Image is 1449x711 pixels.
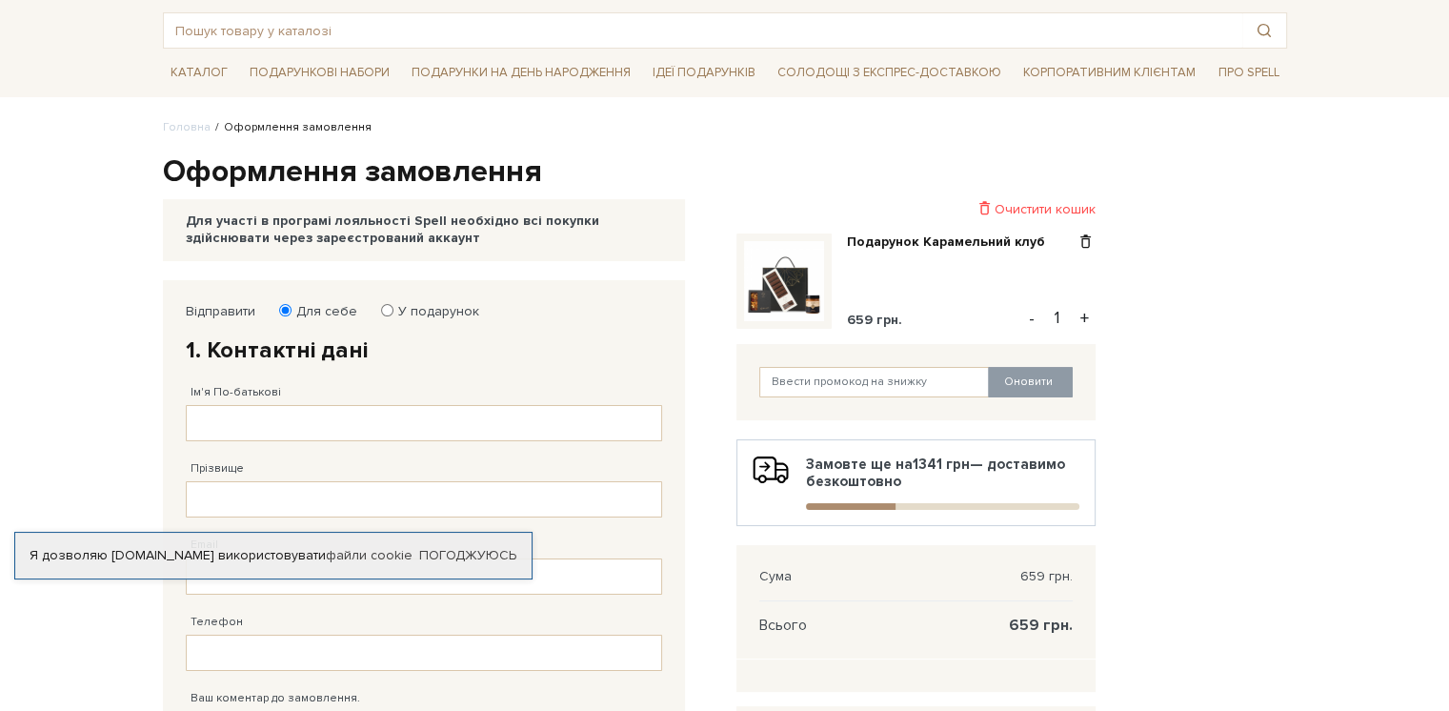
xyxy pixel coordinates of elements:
[163,58,235,88] a: Каталог
[1074,304,1096,333] button: +
[242,58,397,88] a: Подарункові набори
[404,58,638,88] a: Подарунки на День народження
[191,460,244,477] label: Прізвище
[1016,58,1203,88] a: Корпоративним клієнтам
[847,234,1059,251] a: Подарунок Карамельний клуб
[759,367,990,397] input: Ввести промокод на знижку
[1022,304,1041,333] button: -
[279,304,292,316] input: Для себе
[753,456,1079,510] div: Замовте ще на — доставимо безкоштовно
[1242,13,1286,48] button: Пошук товару у каталозі
[163,152,1287,193] h1: Оформлення замовлення
[381,304,393,316] input: У подарунок
[186,335,662,365] h2: 1. Контактні дані
[847,312,902,328] span: 659 грн.
[759,617,807,634] span: Всього
[191,384,281,401] label: Ім'я По-батькові
[744,241,824,321] img: Подарунок Карамельний клуб
[736,200,1096,218] div: Очистити кошик
[163,120,211,134] a: Головна
[284,303,357,320] label: Для себе
[1020,568,1073,585] span: 659 грн.
[1009,617,1073,634] span: 659 грн.
[770,56,1009,89] a: Солодощі з експрес-доставкою
[191,614,243,631] label: Телефон
[186,213,662,247] div: Для участі в програмі лояльності Spell необхідно всі покупки здійснювати через зареєстрований акк...
[913,456,970,473] b: 1341 грн
[326,547,413,563] a: файли cookie
[988,367,1073,397] button: Оновити
[211,119,372,136] li: Оформлення замовлення
[191,690,360,707] label: Ваш коментар до замовлення.
[386,303,479,320] label: У подарунок
[164,13,1242,48] input: Пошук товару у каталозі
[645,58,763,88] a: Ідеї подарунків
[419,547,516,564] a: Погоджуюсь
[186,303,255,320] label: Відправити
[759,568,792,585] span: Сума
[1210,58,1286,88] a: Про Spell
[15,547,532,564] div: Я дозволяю [DOMAIN_NAME] використовувати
